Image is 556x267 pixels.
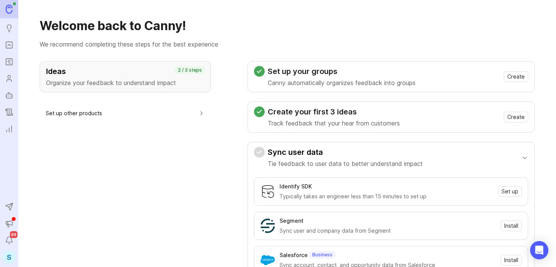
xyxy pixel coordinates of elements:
div: Salesforce [280,251,308,259]
span: 99 [10,231,18,238]
span: Install [504,256,518,264]
button: Create [504,112,528,122]
p: Track feedback that your hear from customers [268,119,400,128]
p: Organize your feedback to understand impact [46,78,205,87]
p: Business [312,252,332,258]
h3: Ideas [46,66,205,77]
div: Segment [280,217,304,225]
span: Install [504,222,518,230]
button: IdeasOrganize your feedback to understand impact2 / 3 steps [40,61,211,92]
img: Segment [260,219,275,233]
a: Roadmaps [2,55,16,69]
button: Sync user dataTie feedback to user data to better understand impact [254,142,528,173]
a: Reporting [2,122,16,136]
span: Create [507,73,525,80]
a: Users [2,72,16,85]
button: Announcements [2,217,16,230]
button: Set up [498,186,522,197]
span: Create [507,113,525,121]
img: Canny Home [6,5,13,13]
h3: Set up your groups [268,66,415,77]
h1: Welcome back to Canny! [40,18,535,34]
span: Set up [502,188,518,195]
div: Identify SDK [280,182,312,191]
button: Create [504,71,528,82]
button: Set up other products [46,105,205,122]
button: Send to Autopilot [2,200,16,214]
a: Changelog [2,105,16,119]
p: 2 / 3 steps [178,67,202,73]
p: Tie feedback to user data to better understand impact [268,159,423,168]
p: Canny automatically organizes feedback into groups [268,78,415,87]
div: Open Intercom Messenger [530,241,548,259]
a: Portal [2,38,16,52]
div: Sync user and company data from Segment [280,227,496,235]
div: Typically takes an engineer less than 15 minutes to set up [280,192,494,201]
h3: Sync user data [268,147,423,158]
button: S [2,250,16,264]
a: Autopilot [2,88,16,102]
h3: Create your first 3 ideas [268,106,400,117]
p: We recommend completing these steps for the best experience [40,40,535,49]
button: Notifications [2,233,16,247]
button: Install [501,220,522,231]
img: Identify SDK [260,184,275,199]
button: Install [501,255,522,265]
a: Ideas [2,21,16,35]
